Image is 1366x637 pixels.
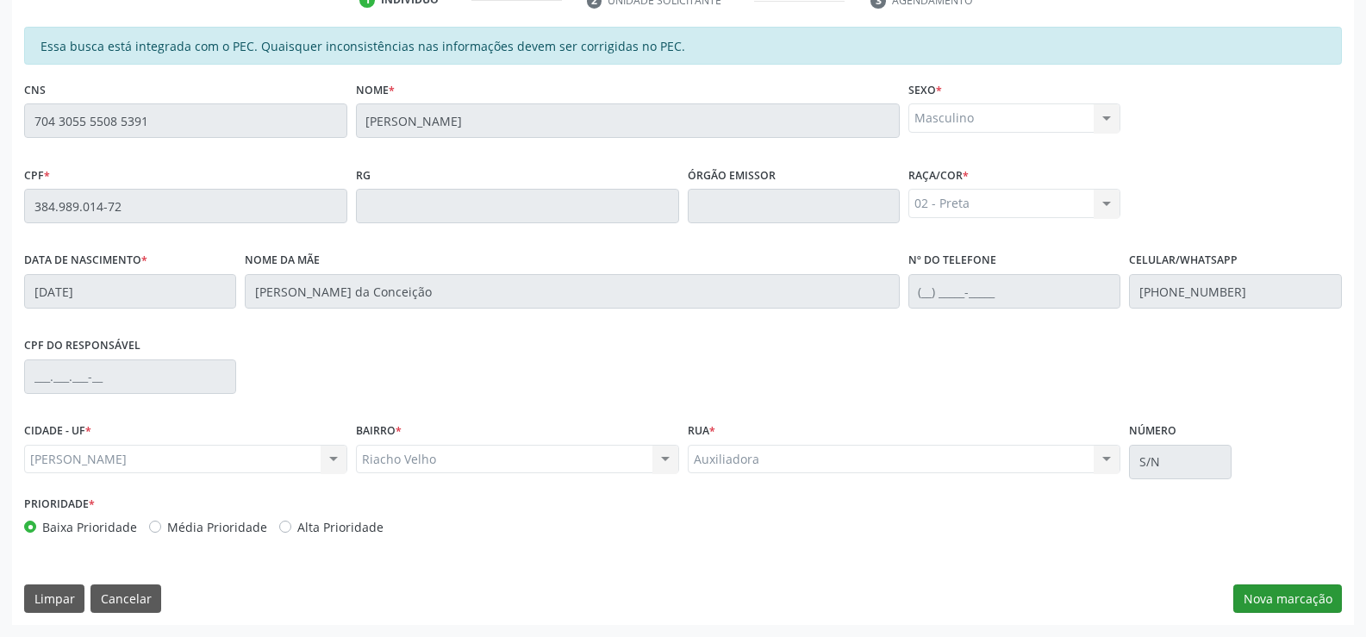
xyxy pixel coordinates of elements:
[297,518,384,536] label: Alta Prioridade
[24,584,84,614] button: Limpar
[42,518,137,536] label: Baixa Prioridade
[245,247,320,274] label: Nome da mãe
[24,359,236,394] input: ___.___.___-__
[356,77,395,103] label: Nome
[24,418,91,445] label: CIDADE - UF
[356,418,402,445] label: BAIRRO
[908,274,1120,309] input: (__) _____-_____
[24,491,95,518] label: Prioridade
[167,518,267,536] label: Média Prioridade
[90,584,161,614] button: Cancelar
[688,162,776,189] label: Órgão emissor
[24,247,147,274] label: Data de nascimento
[1129,247,1238,274] label: Celular/WhatsApp
[24,77,46,103] label: CNS
[908,162,969,189] label: Raça/cor
[908,77,942,103] label: Sexo
[356,162,371,189] label: RG
[688,418,715,445] label: Rua
[24,162,50,189] label: CPF
[24,27,1342,65] div: Essa busca está integrada com o PEC. Quaisquer inconsistências nas informações devem ser corrigid...
[24,333,140,359] label: CPF do responsável
[1129,274,1341,309] input: (__) _____-_____
[1233,584,1342,614] button: Nova marcação
[1129,418,1176,445] label: Número
[24,274,236,309] input: __/__/____
[908,247,996,274] label: Nº do Telefone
